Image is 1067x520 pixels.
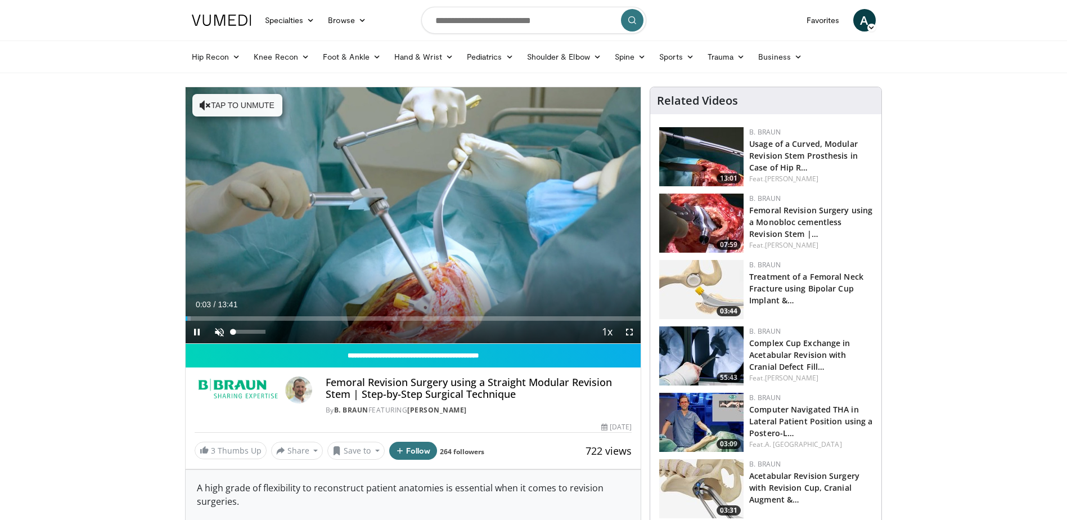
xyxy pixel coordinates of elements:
[601,422,632,432] div: [DATE]
[186,321,208,343] button: Pause
[659,326,744,385] img: 8b64c0ca-f349-41b4-a711-37a94bb885a5.jpg.150x105_q85_crop-smart_upscale.jpg
[258,9,322,32] a: Specialties
[765,440,842,449] a: A. [GEOGRAPHIC_DATA]
[233,330,265,334] div: Volume Level
[659,393,744,452] img: 11fc43c8-c25e-4126-ac60-c8374046ba21.jpg.150x105_q85_crop-smart_upscale.jpg
[389,442,438,460] button: Follow
[659,127,744,186] a: 13:01
[765,174,818,183] a: [PERSON_NAME]
[195,442,267,459] a: 3 Thumbs Up
[717,373,741,383] span: 55:43
[586,444,632,458] span: 722 views
[717,439,741,449] span: 03:09
[701,46,752,68] a: Trauma
[749,404,872,438] a: Computer Navigated THA in Lateral Patient Position using a Postero-L…
[326,405,632,415] div: By FEATURING
[407,405,467,415] a: [PERSON_NAME]
[749,338,850,372] a: Complex Cup Exchange in Acetabular Revision with Cranial Defect Fill…
[334,405,368,415] a: B. Braun
[749,194,781,203] a: B. Braun
[659,260,744,319] img: dd541074-bb98-4b7d-853b-83c717806bb5.jpg.150x105_q85_crop-smart_upscale.jpg
[853,9,876,32] a: A
[192,15,251,26] img: VuMedi Logo
[520,46,608,68] a: Shoulder & Elbow
[717,306,741,316] span: 03:44
[749,205,872,239] a: Femoral Revision Surgery using a Monobloc cementless Revision Stem |…
[186,87,641,344] video-js: Video Player
[460,46,520,68] a: Pediatrics
[271,442,323,460] button: Share
[214,300,216,309] span: /
[749,470,859,505] a: Acetabular Revision Surgery with Revision Cup, Cranial Augment &…
[659,459,744,518] a: 03:31
[196,300,211,309] span: 0:03
[749,459,781,469] a: B. Braun
[751,46,809,68] a: Business
[652,46,701,68] a: Sports
[659,260,744,319] a: 03:44
[765,240,818,250] a: [PERSON_NAME]
[749,326,781,336] a: B. Braun
[659,326,744,385] a: 55:43
[800,9,847,32] a: Favorites
[208,321,231,343] button: Unmute
[211,445,215,456] span: 3
[659,194,744,253] img: 97950487-ad54-47b6-9334-a8a64355b513.150x105_q85_crop-smart_upscale.jpg
[717,173,741,183] span: 13:01
[185,46,247,68] a: Hip Recon
[195,376,281,404] img: B. Braun
[765,373,818,383] a: [PERSON_NAME]
[326,376,632,401] h4: Femoral Revision Surgery using a Straight Modular Revision Stem | Step-by-Step Surgical Technique
[421,7,646,34] input: Search topics, interventions
[388,46,460,68] a: Hand & Wrist
[659,393,744,452] a: 03:09
[749,174,872,184] div: Feat.
[247,46,316,68] a: Knee Recon
[657,94,738,107] h4: Related Videos
[659,127,744,186] img: 3f0fddff-fdec-4e4b-bfed-b21d85259955.150x105_q85_crop-smart_upscale.jpg
[327,442,385,460] button: Save to
[321,9,373,32] a: Browse
[749,127,781,137] a: B. Braun
[749,240,872,250] div: Feat.
[749,260,781,270] a: B. Braun
[749,373,872,383] div: Feat.
[717,240,741,250] span: 07:59
[186,316,641,321] div: Progress Bar
[218,300,237,309] span: 13:41
[749,271,863,306] a: Treatment of a Femoral Neck Fracture using Bipolar Cup Implant &…
[749,138,858,173] a: Usage of a Curved, Modular Revision Stem Prosthesis in Case of Hip R…
[749,393,781,402] a: B. Braun
[749,440,872,450] div: Feat.
[659,194,744,253] a: 07:59
[608,46,652,68] a: Spine
[316,46,388,68] a: Foot & Ankle
[440,447,484,456] a: 264 followers
[285,376,312,404] img: Avatar
[596,321,618,343] button: Playback Rate
[618,321,641,343] button: Fullscreen
[717,505,741,515] span: 03:31
[659,459,744,518] img: 44575493-eacc-451e-831c-71696420bc06.150x105_q85_crop-smart_upscale.jpg
[192,94,282,116] button: Tap to unmute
